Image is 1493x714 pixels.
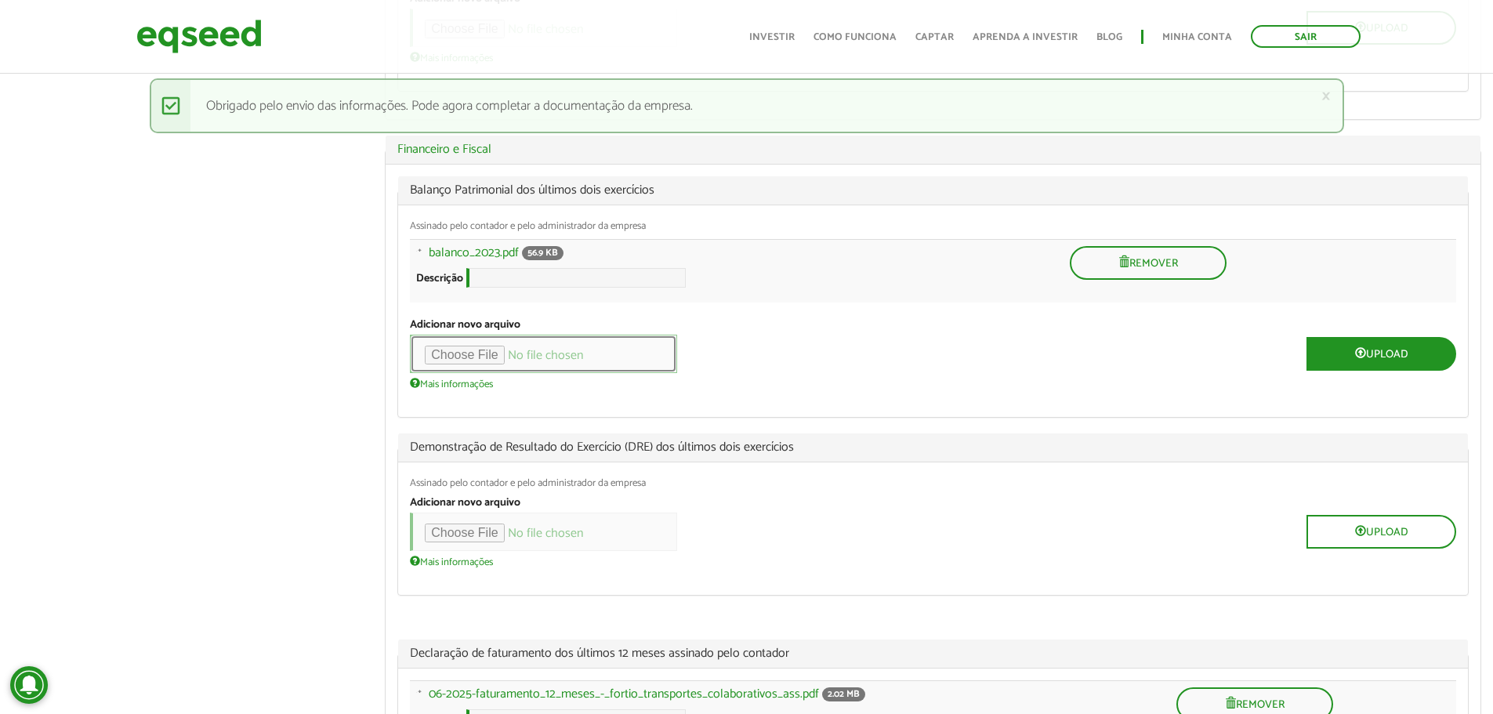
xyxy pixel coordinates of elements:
[429,247,519,259] a: balanco_2023.pdf
[410,377,493,390] a: Mais informações
[1306,337,1456,371] button: Upload
[973,32,1078,42] a: Aprenda a investir
[429,688,819,701] a: 06-2025-faturamento_12_meses_-_fortio_transportes_colaborativos_ass.pdf
[1251,25,1361,48] a: Sair
[749,32,795,42] a: Investir
[1070,246,1227,280] button: Remover
[410,647,1456,660] span: Declaração de faturamento dos últimos 12 meses assinado pelo contador
[410,221,1456,231] div: Assinado pelo contador e pelo administrador da empresa
[522,246,563,260] span: 56.9 KB
[822,687,865,701] span: 2.02 MB
[410,441,1456,454] span: Demonstração de Resultado do Exercício (DRE) dos últimos dois exercícios
[150,78,1344,133] div: Obrigado pelo envio das informações. Pode agora completar a documentação da empresa.
[416,274,463,285] label: Descrição
[404,246,429,267] a: Arraste para reordenar
[1306,515,1456,549] button: Upload
[1096,32,1122,42] a: Blog
[410,184,1456,197] span: Balanço Patrimonial dos últimos dois exercícios
[915,32,954,42] a: Captar
[410,478,1456,488] div: Assinado pelo contador e pelo administrador da empresa
[410,555,493,567] a: Mais informações
[1162,32,1232,42] a: Minha conta
[410,320,520,331] label: Adicionar novo arquivo
[404,687,429,709] a: Arraste para reordenar
[397,143,1469,156] a: Financeiro e Fiscal
[136,16,262,57] img: EqSeed
[1321,88,1331,104] a: ×
[814,32,897,42] a: Como funciona
[410,498,520,509] label: Adicionar novo arquivo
